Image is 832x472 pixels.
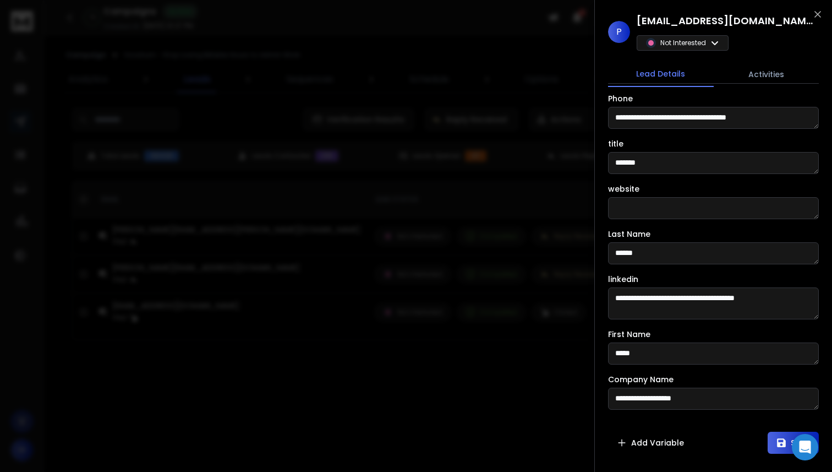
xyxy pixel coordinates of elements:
div: Open Intercom Messenger [792,434,818,460]
label: Last Name [608,230,650,238]
label: Phone [608,95,633,102]
h1: [EMAIL_ADDRESS][DOMAIN_NAME] [637,13,813,29]
button: Save [768,432,819,454]
label: First Name [608,330,650,338]
button: Lead Details [608,62,714,87]
p: Not Interested [660,39,706,47]
label: Company Name [608,376,674,383]
label: website [608,185,639,193]
button: Add Variable [608,432,693,454]
span: P [608,21,630,43]
button: Activities [714,62,819,86]
label: title [608,140,623,148]
label: linkedin [608,275,638,283]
